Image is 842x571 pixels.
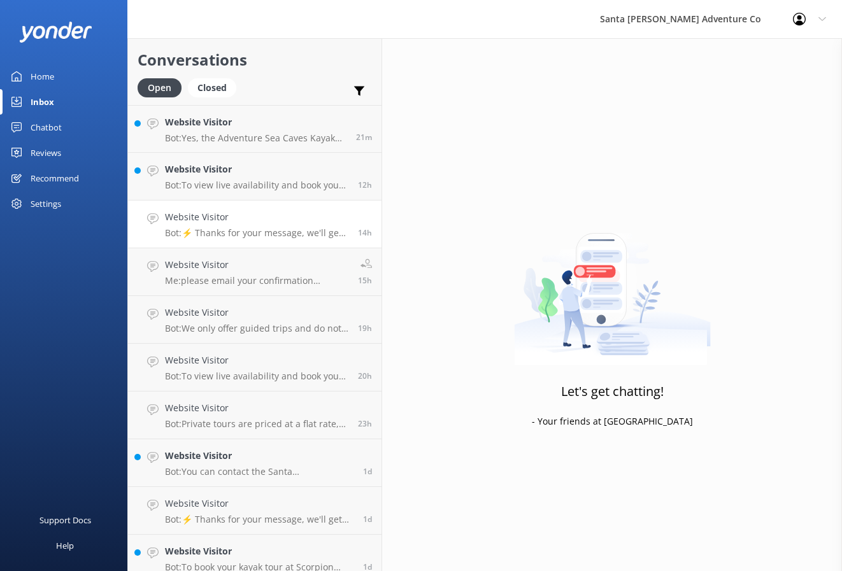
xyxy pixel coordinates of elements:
p: Bot: Private tours are priced at a flat rate, not a per person rate, up to the maximum group size... [165,418,348,430]
div: Reviews [31,140,61,166]
div: Settings [31,191,61,216]
a: Website VisitorBot:⚡ Thanks for your message, we'll get back to you as soon as we can. You're als... [128,201,382,248]
a: Website VisitorBot:⚡ Thanks for your message, we'll get back to you as soon as we can. You're als... [128,487,382,535]
p: Bot: To view live availability and book your Santa [PERSON_NAME] Adventure tour, please visit [UR... [165,180,348,191]
div: Closed [188,78,236,97]
div: Inbox [31,89,54,115]
div: Open [138,78,182,97]
a: Website VisitorBot:We only offer guided trips and do not rent equipment. For specific details abo... [128,296,382,344]
div: Recommend [31,166,79,191]
div: Chatbot [31,115,62,140]
span: Aug 28 2025 07:39pm (UTC -07:00) America/Tijuana [358,180,372,190]
a: Website VisitorMe:please email your confirmation number to us and we will forward you the link if... [128,248,382,296]
a: Closed [188,80,243,94]
span: Aug 28 2025 08:09am (UTC -07:00) America/Tijuana [363,466,372,477]
h2: Conversations [138,48,372,72]
div: Support Docs [39,507,91,533]
a: Website VisitorBot:To view live availability and book your Santa [PERSON_NAME] Adventure tour, cl... [128,344,382,391]
h4: Website Visitor [165,306,348,320]
span: Aug 29 2025 08:12am (UTC -07:00) America/Tijuana [356,132,372,143]
a: Open [138,80,188,94]
h4: Website Visitor [165,401,348,415]
h4: Website Visitor [165,115,346,129]
span: Aug 27 2025 11:02pm (UTC -07:00) America/Tijuana [363,514,372,525]
p: Bot: Yes, the Adventure Sea Caves Kayak Tour requires ferry tickets to [GEOGRAPHIC_DATA] (also ca... [165,132,346,144]
img: yonder-white-logo.png [19,22,92,43]
h3: Let's get chatting! [561,381,664,402]
a: Website VisitorBot:To view live availability and book your Santa [PERSON_NAME] Adventure tour, pl... [128,153,382,201]
span: Aug 28 2025 12:24pm (UTC -07:00) America/Tijuana [358,370,372,381]
span: Aug 28 2025 05:29pm (UTC -07:00) America/Tijuana [358,275,372,286]
div: Home [31,64,54,89]
h4: Website Visitor [165,210,348,224]
span: Aug 28 2025 01:31pm (UTC -07:00) America/Tijuana [358,323,372,334]
h4: Website Visitor [165,162,348,176]
h4: Website Visitor [165,449,353,463]
div: Help [56,533,74,558]
p: Bot: You can contact the Santa [PERSON_NAME] Adventure Co. team at [PHONE_NUMBER], or by emailing... [165,466,353,477]
p: - Your friends at [GEOGRAPHIC_DATA] [532,414,693,428]
h4: Website Visitor [165,497,353,511]
span: Aug 28 2025 06:06pm (UTC -07:00) America/Tijuana [358,227,372,238]
a: Website VisitorBot:You can contact the Santa [PERSON_NAME] Adventure Co. team at [PHONE_NUMBER], ... [128,439,382,487]
a: Website VisitorBot:Yes, the Adventure Sea Caves Kayak Tour requires ferry tickets to [GEOGRAPHIC_... [128,105,382,153]
h4: Website Visitor [165,258,348,272]
a: Website VisitorBot:Private tours are priced at a flat rate, not a per person rate, up to the maxi... [128,391,382,439]
img: artwork of a man stealing a conversation from at giant smartphone [514,206,711,365]
span: Aug 28 2025 09:18am (UTC -07:00) America/Tijuana [358,418,372,429]
h4: Website Visitor [165,544,353,558]
p: Bot: ⚡ Thanks for your message, we'll get back to you as soon as we can. You're also welcome to k... [165,227,348,239]
p: Bot: ⚡ Thanks for your message, we'll get back to you as soon as we can. You're also welcome to k... [165,514,353,525]
p: Bot: We only offer guided trips and do not rent equipment. For specific details about what is inc... [165,323,348,334]
p: Me: please email your confirmation number to us and we will forward you the link if necessary, th... [165,275,348,286]
p: Bot: To view live availability and book your Santa [PERSON_NAME] Adventure tour, click [URL][DOMA... [165,370,348,382]
h4: Website Visitor [165,353,348,367]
